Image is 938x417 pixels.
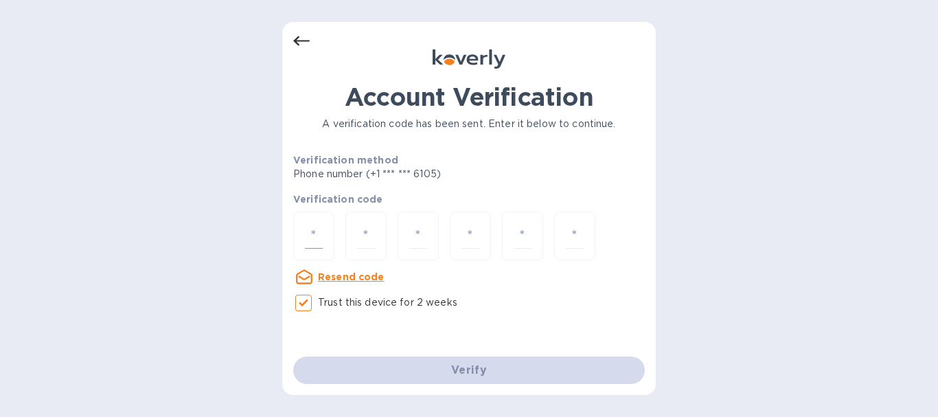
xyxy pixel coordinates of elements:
h1: Account Verification [293,82,645,111]
p: A verification code has been sent. Enter it below to continue. [293,117,645,131]
b: Verification method [293,155,398,166]
u: Resend code [318,271,385,282]
p: Phone number (+1 *** *** 6105) [293,167,546,181]
p: Verification code [293,192,645,206]
p: Trust this device for 2 weeks [318,295,457,310]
